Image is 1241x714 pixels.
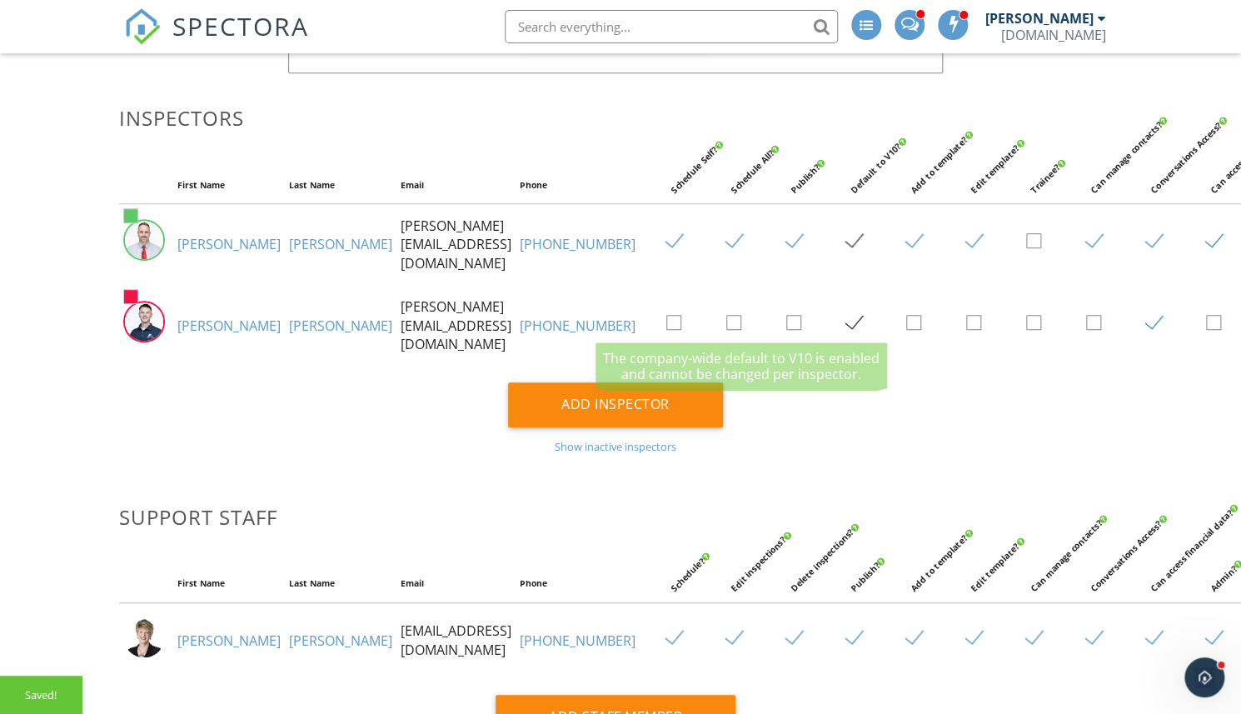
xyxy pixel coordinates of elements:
div: Conversations Access? [1088,492,1190,594]
div: [PERSON_NAME] [985,10,1094,27]
div: Show inactive inspectors [119,440,1112,453]
a: [PERSON_NAME] [289,632,392,650]
a: [PERSON_NAME] [177,317,281,335]
div: Can manage contacts? [1028,492,1130,594]
th: Phone [516,565,640,602]
a: [PHONE_NUMBER] [520,317,635,335]
img: The Best Home Inspection Software - Spectora [124,8,161,45]
div: Add to template? [908,92,1010,195]
td: [PERSON_NAME][EMAIL_ADDRESS][DOMAIN_NAME] [396,285,516,366]
img: screenshot_20240623_at_8.00.53am.jpg [123,616,165,657]
div: Schedule? [668,492,770,594]
a: [PHONE_NUMBER] [520,235,635,253]
th: Last Name [285,565,396,602]
a: [PHONE_NUMBER] [520,632,635,650]
h3: Inspectors [119,107,1112,129]
div: Edit template? [968,492,1070,594]
img: screenshot_20250815_at_8.10.15am.jpg [123,301,165,342]
div: Delete inspections? [788,492,890,594]
div: Saved! [25,688,57,702]
div: Publish? [788,92,890,195]
a: [PERSON_NAME] [289,235,392,253]
td: [PERSON_NAME][EMAIL_ADDRESS][DOMAIN_NAME] [396,204,516,286]
div: Can manage contacts? [1088,92,1190,195]
div: Schedule Self? [668,92,770,195]
img: screenshot_20240623_at_8.27.53am.jpg [123,219,165,261]
div: Publish? [848,492,950,594]
div: Edit template? [968,92,1070,195]
a: [PERSON_NAME] [177,632,281,650]
td: [EMAIL_ADDRESS][DOMAIN_NAME] [396,602,516,678]
div: Edit inspections? [728,492,830,594]
iframe: Intercom live chat [1184,657,1224,697]
div: Default to V10? [848,92,950,195]
a: SPECTORA [124,22,309,57]
th: Email [396,167,516,204]
a: [PERSON_NAME] [177,235,281,253]
th: Email [396,565,516,602]
th: Last Name [285,167,396,204]
th: First Name [173,167,285,204]
th: First Name [173,565,285,602]
div: Add to template? [908,492,1010,594]
h3: Support Staff [119,506,1112,528]
a: [PERSON_NAME] [289,317,392,335]
div: Add Inspector [508,382,723,427]
th: Phone [516,167,640,204]
div: Trainee? [1028,92,1130,195]
input: Search everything... [505,10,838,43]
div: Schedule All? [728,92,830,195]
span: SPECTORA [172,8,309,43]
div: InspectorNick.com [1001,27,1106,43]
